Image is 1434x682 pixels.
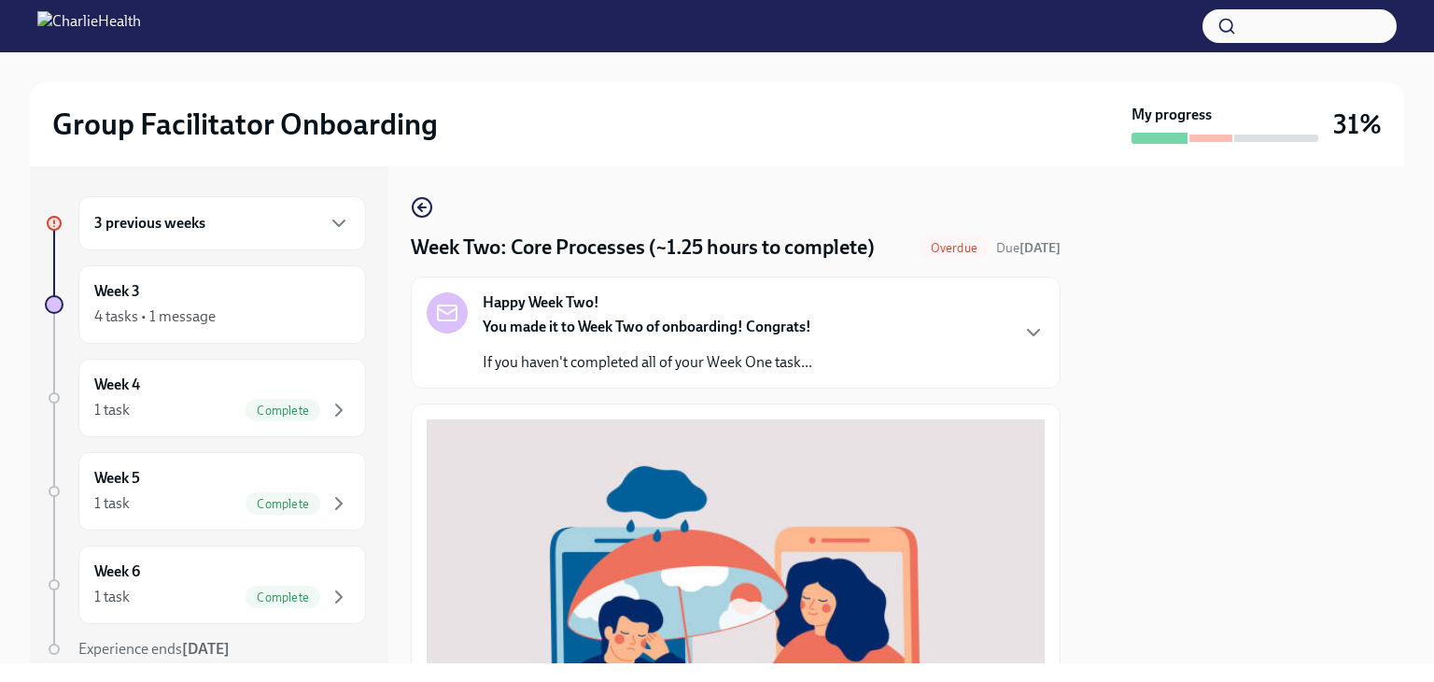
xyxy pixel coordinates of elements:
h6: 3 previous weeks [94,213,205,234]
a: Week 51 taskComplete [45,452,366,531]
div: 4 tasks • 1 message [94,306,216,327]
strong: [DATE] [1019,240,1061,256]
a: Week 41 taskComplete [45,359,366,437]
h2: Group Facilitator Onboarding [52,106,438,143]
img: CharlieHealth [37,11,141,41]
a: Week 61 taskComplete [45,546,366,624]
span: September 16th, 2025 10:00 [996,239,1061,257]
h6: Week 6 [94,561,140,582]
div: 1 task [94,400,130,420]
span: Experience ends [78,640,230,658]
div: 3 previous weeks [78,196,366,250]
span: Overdue [920,241,989,255]
span: Complete [246,497,320,511]
strong: [DATE] [182,640,230,658]
strong: My progress [1132,105,1212,125]
h3: 31% [1333,107,1382,141]
strong: You made it to Week Two of onboarding! Congrats! [483,318,811,335]
h4: Week Two: Core Processes (~1.25 hours to complete) [411,234,875,262]
p: If you haven't completed all of your Week One task... [483,352,812,373]
h6: Week 5 [94,468,140,489]
strong: Happy Week Two! [483,292,599,313]
h6: Week 3 [94,281,140,302]
span: Due [996,240,1061,256]
span: Complete [246,404,320,418]
a: Week 34 tasks • 1 message [45,265,366,344]
h6: Week 4 [94,375,140,395]
div: 1 task [94,587,130,607]
span: Complete [246,590,320,604]
div: 1 task [94,493,130,514]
